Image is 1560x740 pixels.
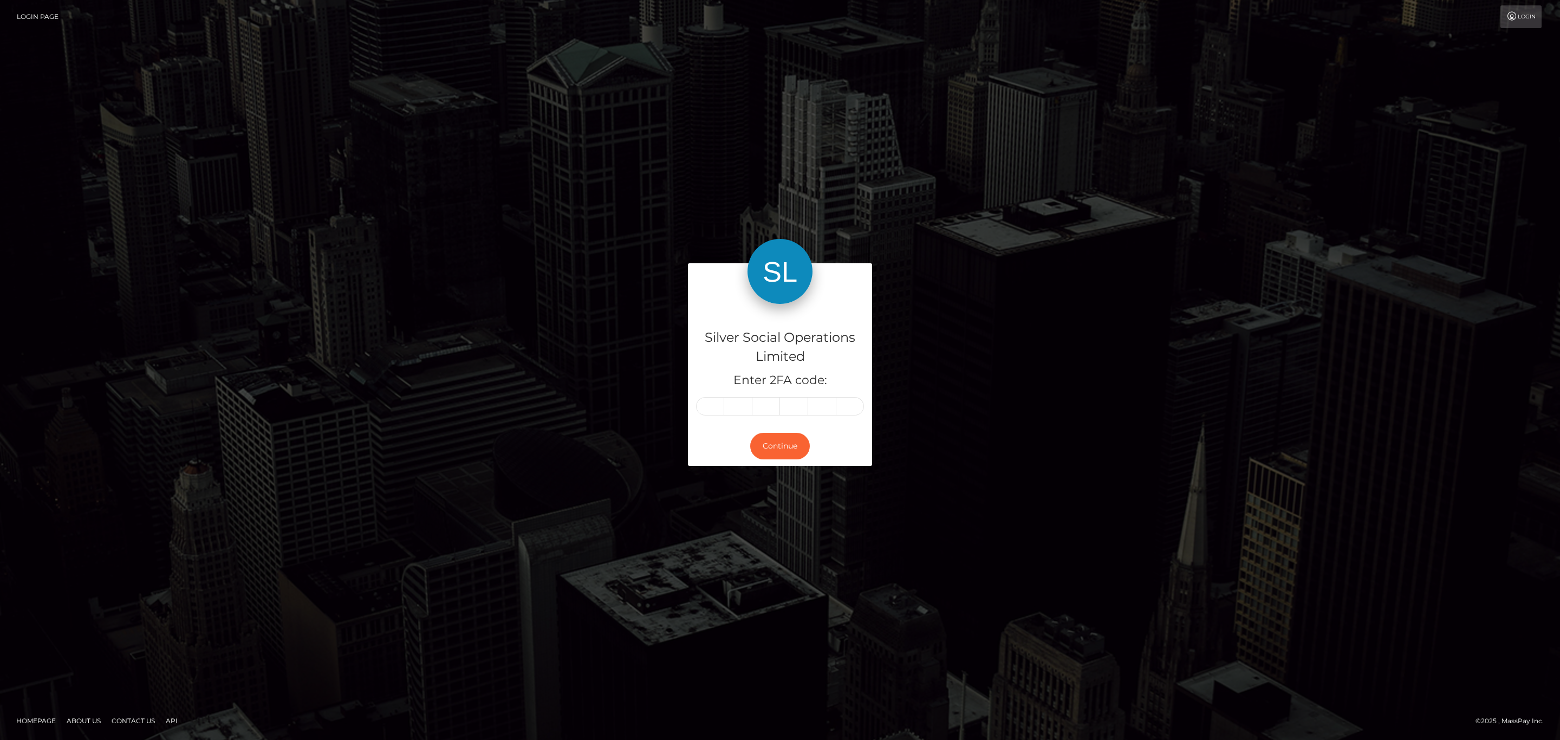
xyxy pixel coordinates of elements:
h4: Silver Social Operations Limited [696,328,864,366]
img: Silver Social Operations Limited [747,239,812,304]
a: Login Page [17,5,58,28]
a: Homepage [12,712,60,729]
a: API [161,712,182,729]
h5: Enter 2FA code: [696,372,864,389]
a: Contact Us [107,712,159,729]
div: © 2025 , MassPay Inc. [1475,715,1552,727]
a: About Us [62,712,105,729]
button: Continue [750,433,810,459]
a: Login [1500,5,1542,28]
